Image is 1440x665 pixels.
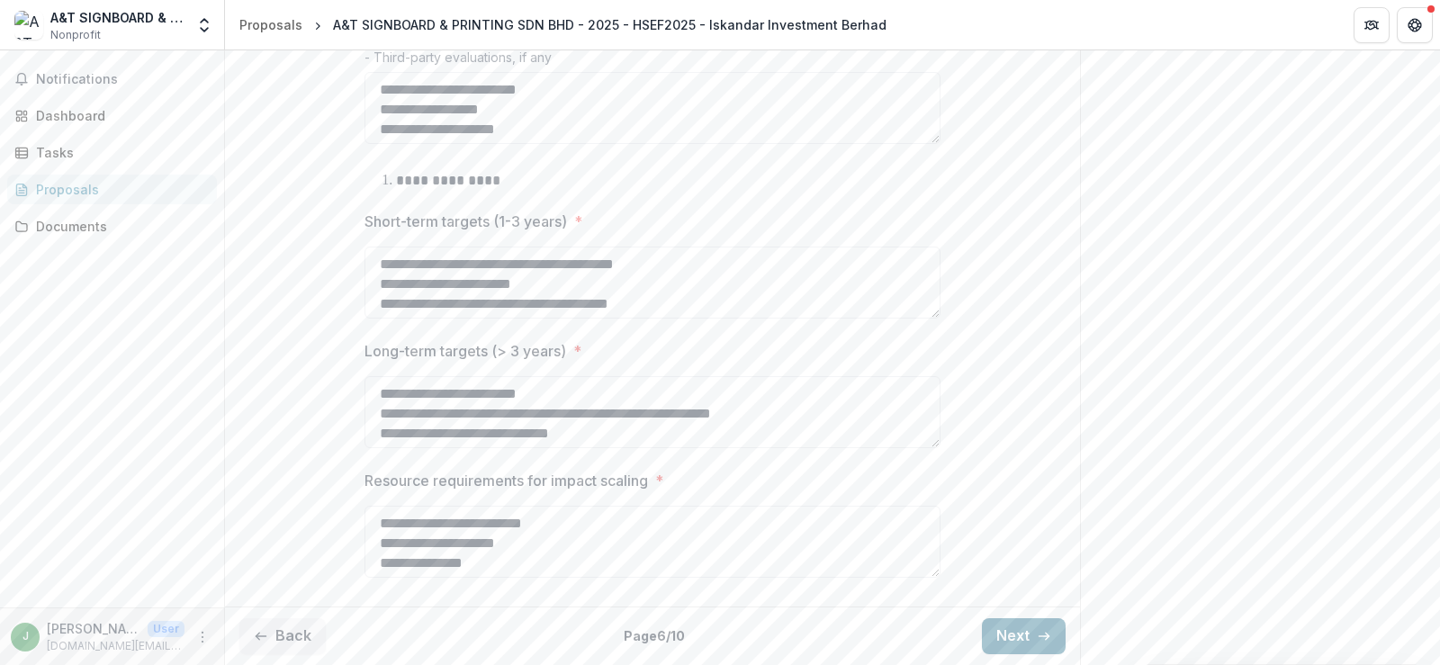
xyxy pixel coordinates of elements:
span: Nonprofit [50,27,101,43]
p: Page 6 / 10 [624,626,685,645]
p: Short-term targets (1-3 years) [364,211,567,232]
div: Proposals [36,180,202,199]
a: Proposals [7,175,217,204]
button: Partners [1354,7,1390,43]
a: Dashboard [7,101,217,130]
div: A&T SIGNBOARD & PRINTING SDN BHD - 2025 - HSEF2025 - Iskandar Investment Berhad [333,15,886,34]
p: Resource requirements for impact scaling [364,470,648,491]
button: Notifications [7,65,217,94]
a: Proposals [232,12,310,38]
div: Dashboard [36,106,202,125]
button: More [192,626,213,648]
nav: breadcrumb [232,12,894,38]
div: Tasks [36,143,202,162]
img: A&T SIGNBOARD & PRINTING SDN BHD [14,11,43,40]
div: Documents [36,217,202,236]
div: Proposals [239,15,302,34]
button: Open entity switcher [192,7,217,43]
a: Tasks [7,138,217,167]
p: [PERSON_NAME] [47,619,140,638]
button: Get Help [1397,7,1433,43]
button: Back [239,618,326,654]
span: Notifications [36,72,210,87]
div: James [22,631,29,643]
p: [DOMAIN_NAME][EMAIL_ADDRESS][DOMAIN_NAME] [47,638,184,654]
p: User [148,621,184,637]
div: A&T SIGNBOARD & PRINTING SDN BHD [50,8,184,27]
button: Next [982,618,1066,654]
p: Long-term targets (> 3 years) [364,340,566,362]
a: Documents [7,211,217,241]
